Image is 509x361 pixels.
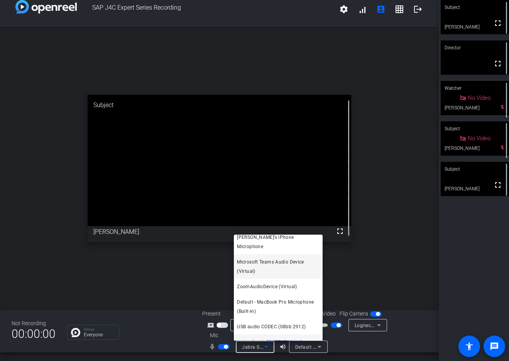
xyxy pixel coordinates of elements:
span: [PERSON_NAME]’s iPhone Microphone [237,233,320,251]
span: Default - MacBook Pro Microphone (Built-in) [237,297,320,316]
span: Microsoft Teams Audio Device (Virtual) [237,257,320,276]
span: Jabra Speak 750 (0b0e:24b0) [237,337,303,347]
span: USB audio CODEC (08bb:2912) [237,322,306,331]
span: ZoomAudioDevice (Virtual) [237,282,297,291]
